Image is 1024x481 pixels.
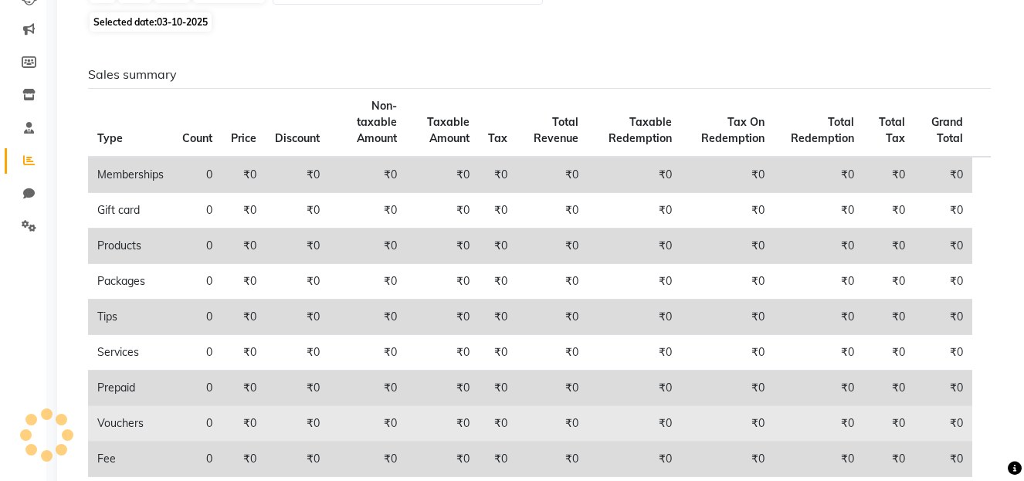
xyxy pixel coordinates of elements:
[588,193,682,229] td: ₹0
[266,335,329,371] td: ₹0
[266,300,329,335] td: ₹0
[588,335,682,371] td: ₹0
[517,371,588,406] td: ₹0
[863,335,914,371] td: ₹0
[914,229,972,264] td: ₹0
[588,229,682,264] td: ₹0
[266,193,329,229] td: ₹0
[88,371,173,406] td: Prepaid
[681,193,774,229] td: ₹0
[406,193,479,229] td: ₹0
[97,131,123,145] span: Type
[863,193,914,229] td: ₹0
[517,193,588,229] td: ₹0
[88,229,173,264] td: Products
[173,442,222,477] td: 0
[774,229,863,264] td: ₹0
[517,264,588,300] td: ₹0
[681,371,774,406] td: ₹0
[329,406,406,442] td: ₹0
[914,335,972,371] td: ₹0
[329,371,406,406] td: ₹0
[222,371,266,406] td: ₹0
[681,157,774,193] td: ₹0
[914,157,972,193] td: ₹0
[517,442,588,477] td: ₹0
[222,229,266,264] td: ₹0
[88,193,173,229] td: Gift card
[774,406,863,442] td: ₹0
[701,115,765,145] span: Tax On Redemption
[329,335,406,371] td: ₹0
[479,264,517,300] td: ₹0
[222,442,266,477] td: ₹0
[222,300,266,335] td: ₹0
[517,157,588,193] td: ₹0
[479,300,517,335] td: ₹0
[173,300,222,335] td: 0
[879,115,905,145] span: Total Tax
[88,157,173,193] td: Memberships
[266,406,329,442] td: ₹0
[774,300,863,335] td: ₹0
[173,229,222,264] td: 0
[173,193,222,229] td: 0
[222,406,266,442] td: ₹0
[588,371,682,406] td: ₹0
[266,442,329,477] td: ₹0
[88,264,173,300] td: Packages
[222,193,266,229] td: ₹0
[914,442,972,477] td: ₹0
[681,335,774,371] td: ₹0
[479,406,517,442] td: ₹0
[88,442,173,477] td: Fee
[534,115,578,145] span: Total Revenue
[863,264,914,300] td: ₹0
[406,406,479,442] td: ₹0
[88,67,991,82] h6: Sales summary
[479,229,517,264] td: ₹0
[914,300,972,335] td: ₹0
[90,12,212,32] span: Selected date:
[427,115,470,145] span: Taxable Amount
[774,442,863,477] td: ₹0
[406,442,479,477] td: ₹0
[681,264,774,300] td: ₹0
[931,115,963,145] span: Grand Total
[222,157,266,193] td: ₹0
[914,371,972,406] td: ₹0
[517,335,588,371] td: ₹0
[588,157,682,193] td: ₹0
[182,131,212,145] span: Count
[222,264,266,300] td: ₹0
[329,157,406,193] td: ₹0
[88,335,173,371] td: Services
[231,131,256,145] span: Price
[681,229,774,264] td: ₹0
[266,264,329,300] td: ₹0
[173,264,222,300] td: 0
[329,264,406,300] td: ₹0
[863,300,914,335] td: ₹0
[329,229,406,264] td: ₹0
[681,442,774,477] td: ₹0
[406,264,479,300] td: ₹0
[479,335,517,371] td: ₹0
[329,442,406,477] td: ₹0
[774,371,863,406] td: ₹0
[863,371,914,406] td: ₹0
[329,300,406,335] td: ₹0
[173,406,222,442] td: 0
[275,131,320,145] span: Discount
[357,99,397,145] span: Non-taxable Amount
[266,229,329,264] td: ₹0
[588,264,682,300] td: ₹0
[479,157,517,193] td: ₹0
[588,442,682,477] td: ₹0
[517,406,588,442] td: ₹0
[266,371,329,406] td: ₹0
[329,193,406,229] td: ₹0
[774,193,863,229] td: ₹0
[479,193,517,229] td: ₹0
[588,406,682,442] td: ₹0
